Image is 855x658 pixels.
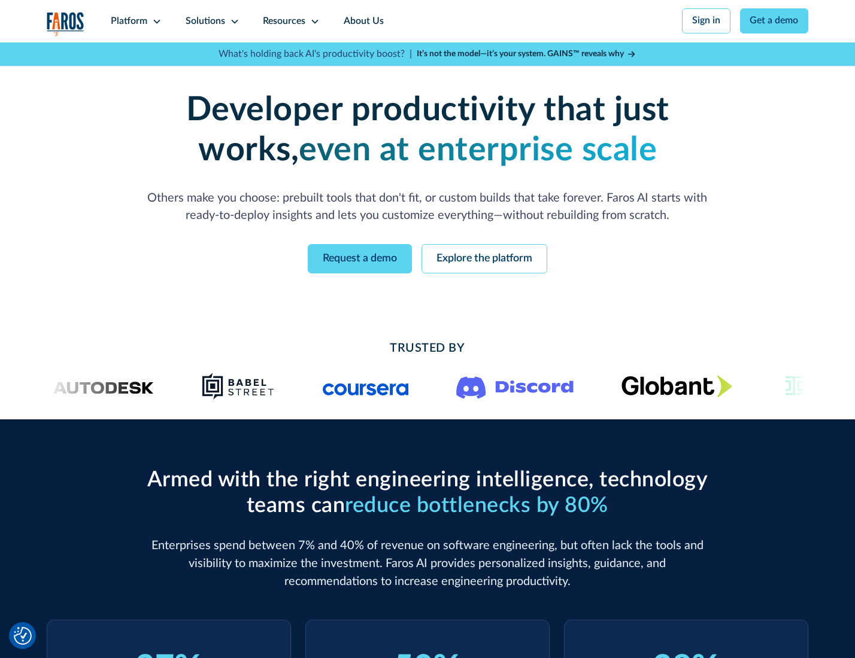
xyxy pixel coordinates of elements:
div: Platform [111,14,147,29]
img: Revisit consent button [14,627,32,645]
img: Babel Street logo png [202,372,275,401]
button: Cookie Settings [14,627,32,645]
div: Resources [263,14,305,29]
a: Get a demo [740,8,809,33]
p: Enterprises spend between 7% and 40% of revenue on software engineering, but often lack the tools... [142,537,713,590]
img: Logo of the design software company Autodesk. [30,378,154,394]
p: Others make you choose: prebuilt tools that don't fit, or custom builds that take forever. Faros ... [142,190,713,226]
a: Request a demo [308,244,412,273]
div: Solutions [186,14,225,29]
a: Sign in [682,8,730,33]
img: Logo of the analytics and reporting company Faros. [47,12,85,36]
a: Explore the platform [422,244,547,273]
p: What's holding back AI's productivity boost? | [219,47,412,62]
a: It’s not the model—it’s your system. GAINS™ reveals why [417,48,637,60]
h2: Trusted By [142,340,713,358]
strong: It’s not the model—it’s your system. GAINS™ reveals why [417,50,624,58]
img: Logo of the online learning platform Coursera. [322,377,408,396]
strong: even at enterprise scale [299,133,657,167]
img: Globant's logo [621,375,732,397]
span: reduce bottlenecks by 80% [345,495,608,516]
strong: Developer productivity that just works, [186,93,669,167]
a: home [47,12,85,36]
h2: Armed with the right engineering intelligence, technology teams can [142,467,713,519]
img: Logo of the communication platform Discord. [456,374,574,399]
